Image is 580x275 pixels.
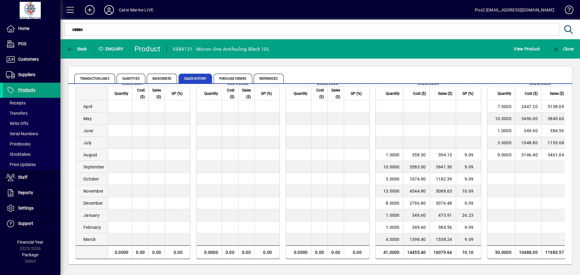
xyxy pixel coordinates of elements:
td: 0.00 [311,245,327,259]
div: Enquiry [94,44,130,54]
div: Cater Marine LIVE [119,5,153,15]
span: GP (%) [351,90,362,97]
span: 394.13 [438,152,452,157]
span: Receipts [6,101,26,105]
td: 41.0000 [376,245,403,259]
span: Quantity [204,90,218,97]
span: 13.0000 [383,189,400,193]
span: 9.09 [465,201,473,206]
td: February [76,221,108,233]
span: 1.0000 [498,128,511,133]
td: September [76,161,108,173]
a: POS [3,37,60,52]
span: Financial Year [17,240,43,245]
app-page-header-button: Close enquiry [546,43,580,54]
span: 349.60 [412,225,426,230]
button: View Product [512,43,541,54]
span: 9.0000 [498,152,511,157]
span: 349.60 [412,213,426,218]
span: 1.0000 [386,225,400,230]
span: 3941.30 [436,165,452,169]
a: Suppliers [3,67,60,82]
td: January [76,209,108,221]
span: Transfers [6,111,27,116]
td: 0.00 [327,245,344,259]
td: June [76,125,108,137]
td: July [76,137,108,149]
span: 384.56 [438,225,452,230]
span: 10.0000 [495,116,511,121]
td: 14455.40 [403,245,430,259]
a: Home [3,21,60,36]
span: 1.0000 [386,152,400,157]
span: Write Offs [6,121,28,126]
td: 10488.00 [515,245,541,259]
span: Sales ($) [550,90,564,97]
span: GP (%) [172,90,182,97]
span: Cost ($) [226,87,234,100]
span: 3138.69 [548,104,564,109]
td: 0.0000 [108,245,132,259]
span: Purchase Orders [214,74,252,83]
span: 9.09 [465,152,473,157]
td: May [76,113,108,125]
span: 3845.60 [548,116,564,121]
td: November [76,185,108,197]
span: 1.0000 [386,213,400,218]
td: 0.0000 [197,245,222,259]
span: 1398.40 [410,237,426,242]
span: Sales ($) [242,87,251,100]
span: 26.23 [462,213,473,218]
td: April [76,101,108,113]
span: 5088.63 [436,189,452,193]
span: 9.09 [465,225,473,230]
span: 1048.80 [521,140,538,145]
td: 0.00 [148,245,165,259]
span: Quantities [117,74,145,83]
span: Reports [18,190,33,195]
td: 0.00 [132,245,148,259]
a: Customers [3,52,60,67]
span: 2447.20 [521,104,538,109]
span: Package [22,252,38,257]
span: Stocktakes [6,152,31,157]
td: 0.00 [222,245,238,259]
span: Quantity [114,90,128,97]
a: Stocktakes [3,149,60,159]
td: 0.00 [238,245,254,259]
span: 3076.48 [436,201,452,206]
span: Sales ($) [152,87,161,100]
span: 349.60 [524,128,538,133]
span: Quantity [294,90,308,97]
td: March [76,233,108,245]
span: GP (%) [462,90,473,97]
span: Cost ($) [525,90,538,97]
span: 384.56 [550,128,564,133]
td: 11983.57 [541,245,568,259]
a: Receipts [3,98,60,108]
span: 8.0000 [386,201,400,206]
td: 30.0000 [488,245,515,259]
span: Transaction Lines [74,74,115,83]
span: 358.30 [412,152,426,157]
td: August [76,149,108,161]
span: 2796.80 [410,201,426,206]
span: Suppliers [18,72,35,77]
button: Back [65,43,89,54]
span: Cost ($) [136,87,145,100]
a: Staff [3,170,60,185]
a: Write Offs [3,118,60,129]
span: Quantity [386,90,400,97]
span: Home [18,26,29,31]
span: 3146.40 [521,152,538,157]
a: Reports [3,185,60,200]
span: 4.0000 [386,237,400,242]
a: Price Updates [3,159,60,170]
span: 1074.90 [410,177,426,181]
a: Pricebooks [3,139,60,149]
span: 3461.04 [548,152,564,157]
span: References [254,74,284,83]
td: 0.0000 [286,245,311,259]
span: Cost ($) [413,90,426,97]
td: 10.10 [456,245,481,259]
